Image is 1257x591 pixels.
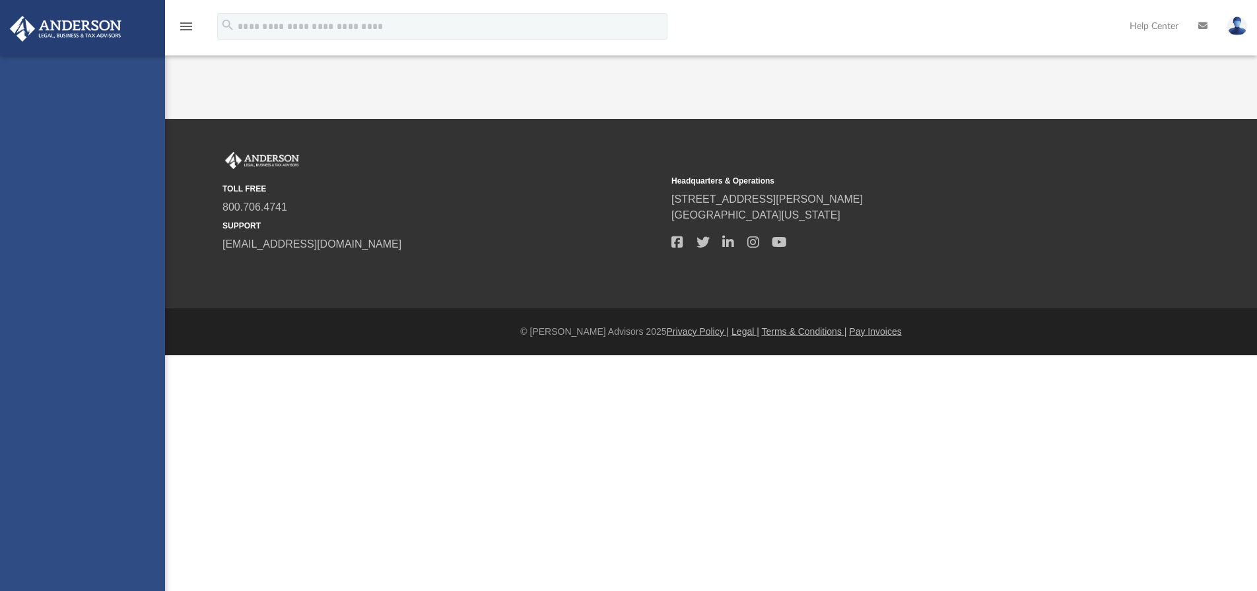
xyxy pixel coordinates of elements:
[222,152,302,169] img: Anderson Advisors Platinum Portal
[671,175,1111,187] small: Headquarters & Operations
[6,16,125,42] img: Anderson Advisors Platinum Portal
[222,238,401,250] a: [EMAIL_ADDRESS][DOMAIN_NAME]
[221,18,235,32] i: search
[1227,17,1247,36] img: User Pic
[667,326,730,337] a: Privacy Policy |
[222,183,662,195] small: TOLL FREE
[178,18,194,34] i: menu
[165,325,1257,339] div: © [PERSON_NAME] Advisors 2025
[222,201,287,213] a: 800.706.4741
[731,326,759,337] a: Legal |
[178,25,194,34] a: menu
[849,326,901,337] a: Pay Invoices
[671,209,840,221] a: [GEOGRAPHIC_DATA][US_STATE]
[671,193,863,205] a: [STREET_ADDRESS][PERSON_NAME]
[222,220,662,232] small: SUPPORT
[762,326,847,337] a: Terms & Conditions |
